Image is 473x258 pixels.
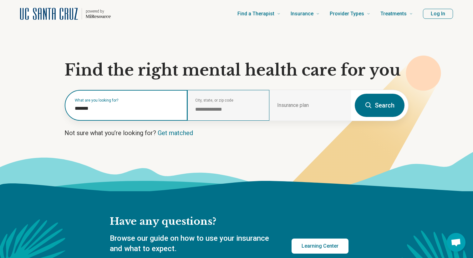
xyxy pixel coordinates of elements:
[110,215,348,228] h2: Have any questions?
[237,1,281,26] a: Find a Therapist
[355,94,404,117] button: Search
[64,61,409,80] h1: Find the right mental health care for you
[423,9,453,19] button: Log In
[330,1,370,26] a: Provider Types
[291,9,313,18] span: Insurance
[110,233,277,254] p: Browse our guide on how to use your insurance and what to expect.
[20,4,111,24] a: Home page
[291,1,320,26] a: Insurance
[380,1,413,26] a: Treatments
[158,129,193,137] a: Get matched
[330,9,364,18] span: Provider Types
[75,98,180,102] label: What are you looking for?
[237,9,274,18] span: Find a Therapist
[292,239,348,254] a: Learning Center
[447,233,465,252] div: Open chat
[380,9,407,18] span: Treatments
[64,129,409,137] p: Not sure what you’re looking for?
[86,9,111,14] p: powered by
